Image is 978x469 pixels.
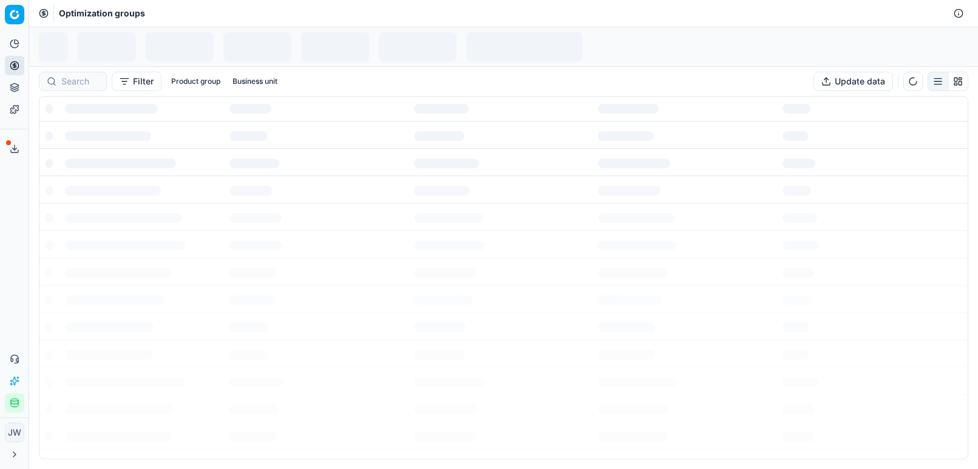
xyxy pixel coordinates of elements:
button: Update data [813,72,893,91]
span: Optimization groups [59,7,145,19]
input: Search [61,75,99,87]
button: Business unit [228,74,282,89]
button: Product group [166,74,225,89]
span: JW [5,423,24,442]
button: JW [5,423,24,442]
nav: breadcrumb [59,7,145,19]
button: Filter [112,72,161,91]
